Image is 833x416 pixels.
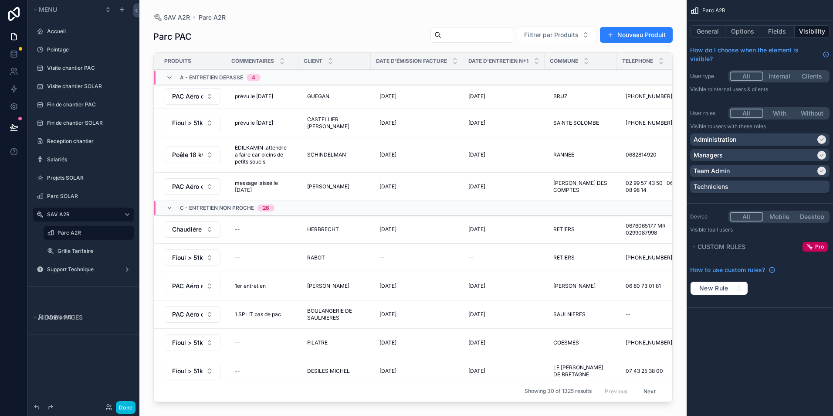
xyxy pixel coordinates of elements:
[690,266,765,274] span: How to use custom rules?
[165,88,220,105] button: Select Button
[172,150,203,159] span: Poêle 18 kw
[58,248,129,255] label: Grille Tarifaire
[626,283,661,290] span: 06 80 73 01 81
[47,314,129,321] label: Mon profil
[165,363,220,379] button: Select Button
[795,25,830,38] button: Visibility
[622,58,653,65] span: Telephone
[468,183,485,190] span: [DATE]
[712,226,733,233] span: all users
[235,339,240,346] div: --
[307,307,362,321] span: BOULANGERIE DE SAULNIERES
[47,119,129,126] label: Fin de chantier SOLAR
[626,119,672,126] span: [PHONE_NUMBER]
[553,311,586,318] span: SAULNIERES
[626,180,681,194] span: 02 99 57 43 50 06 66 08 98 14
[763,72,796,81] button: Internal
[47,174,129,181] label: Projets SOLAR
[379,254,385,261] div: --
[180,74,243,81] span: a - entretien dépassé
[730,72,763,81] button: All
[172,253,203,262] span: Fioul > 51kw
[379,283,396,290] span: [DATE]
[796,72,828,81] button: Clients
[626,151,657,158] span: 0682814920
[165,147,220,163] button: Select Button
[626,368,663,375] span: 07 43 25 38 00
[690,213,725,220] label: Device
[165,334,220,351] button: Select Button
[47,65,129,72] label: Visite chantier PAC
[690,266,775,274] a: How to use custom rules?
[694,167,730,175] p: Team Admin
[468,226,485,233] span: [DATE]
[626,222,681,236] span: 0676065177 MR 0299087998
[47,46,129,53] label: Pointage
[690,25,725,38] button: General
[307,183,349,190] span: [PERSON_NAME]
[235,254,240,261] div: --
[47,138,129,145] a: Reception chantier
[626,311,631,318] div: --
[376,58,447,65] span: Date d'émission facture
[379,151,396,158] span: [DATE]
[626,93,672,100] span: [PHONE_NUMBER]
[235,311,281,318] span: 1 SPLIT pas de pac
[252,74,255,81] div: 4
[199,13,226,22] a: Parc A2R
[172,282,203,290] span: PAC Aéro ou Géo
[165,249,220,266] button: Select Button
[694,135,736,144] p: Administration
[702,7,725,14] span: Parc A2R
[172,119,203,127] span: Fioul > 51kw
[468,283,485,290] span: [DATE]
[172,92,203,101] span: PAC Aéro ou Géo
[730,109,763,118] button: All
[47,156,129,163] a: Salariés
[172,338,203,347] span: Fioul > 51kw
[760,25,795,38] button: Fields
[116,401,135,414] button: Done
[694,182,728,191] p: Techniciens
[763,109,796,118] button: With
[172,367,203,375] span: Fioul > 51kw
[690,226,830,233] p: Visible to
[468,311,485,318] span: [DATE]
[263,205,269,211] div: 26
[39,6,57,13] span: Menu
[690,46,830,63] a: How do I choose when the element is visible?
[172,182,203,191] span: PAC Aéro ou Géo
[698,243,745,250] span: Custom rules
[468,119,485,126] span: [DATE]
[47,266,117,273] a: Support Technique
[153,13,190,22] a: SAV A2R
[379,226,396,233] span: [DATE]
[235,226,240,233] div: --
[307,151,346,158] span: SCHINDELMAN
[231,58,274,65] span: Commentaires
[600,27,673,43] button: Nouveau Produit
[712,86,768,92] span: Internal users & clients
[525,388,592,395] span: Showing 30 of 1325 results
[307,93,329,100] span: GUEGAN
[47,211,117,218] label: SAV A2R
[304,58,322,65] span: Client
[550,58,578,65] span: Commune
[730,212,763,222] button: All
[694,151,723,160] p: Managers
[379,183,396,190] span: [DATE]
[379,368,396,375] span: [DATE]
[58,229,129,236] a: Parc A2R
[553,283,596,290] span: [PERSON_NAME]
[626,339,672,346] span: [PHONE_NUMBER]
[180,205,254,211] span: c - entretien non proche
[553,254,575,261] span: RETIERS
[47,83,129,90] label: Visite chantier SOLAR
